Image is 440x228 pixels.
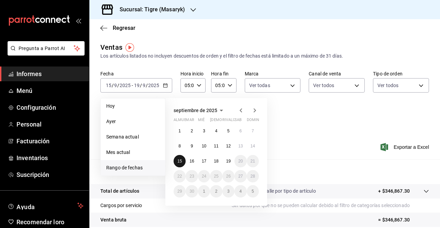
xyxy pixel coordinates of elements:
[16,104,56,111] font: Configuración
[203,129,205,133] font: 3
[198,140,210,152] button: 10 de septiembre de 2025
[222,140,234,152] button: 12 de septiembre de 2025
[198,170,210,182] button: 24 de septiembre de 2025
[16,121,42,128] font: Personal
[132,83,133,88] font: -
[189,174,194,179] font: 23
[119,83,131,88] input: ----
[198,185,210,197] button: 1 de octubre de 2025
[202,174,206,179] font: 24
[100,203,142,208] font: Cargos por servicio
[5,50,85,57] a: Pregunta a Parrot AI
[222,170,234,182] button: 26 de septiembre de 2025
[174,106,225,115] button: septiembre de 2025
[232,203,410,208] font: Sin datos por que no se pueden calcular debido al filtro de categorías seleccionado
[186,125,198,137] button: 2 de septiembre de 2025
[100,43,122,51] font: Ventas
[142,83,146,88] input: --
[100,25,135,31] button: Regresar
[189,174,194,179] abbr: 23 de septiembre de 2025
[238,159,243,164] abbr: 20 de septiembre de 2025
[222,125,234,137] button: 5 de septiembre de 2025
[247,140,259,152] button: 14 de septiembre de 2025
[210,125,222,137] button: 4 de septiembre de 2025
[214,144,218,148] font: 11
[16,171,49,178] font: Suscripción
[234,185,246,197] button: 4 de octubre de 2025
[214,144,218,148] abbr: 11 de septiembre de 2025
[8,41,85,56] button: Pregunta a Parrot AI
[186,118,194,125] abbr: martes
[16,154,48,161] font: Inventarios
[106,149,130,155] font: Mes actual
[191,129,193,133] font: 2
[239,189,242,194] font: 4
[203,189,205,194] abbr: 1 de octubre de 2025
[394,144,429,150] font: Exportar a Excel
[189,189,194,194] font: 30
[382,143,429,151] button: Exportar a Excel
[215,129,218,133] abbr: 4 de septiembre de 2025
[146,83,148,88] font: /
[238,174,243,179] font: 27
[174,140,186,152] button: 8 de septiembre de 2025
[238,159,243,164] font: 20
[313,83,334,88] font: Ver todos
[222,118,241,122] font: rivalizar
[177,189,182,194] abbr: 29 de septiembre de 2025
[252,129,254,133] abbr: 7 de septiembre de 2025
[249,83,270,88] font: Ver todas
[106,165,143,170] font: Rango de fechas
[247,170,259,182] button: 28 de septiembre de 2025
[251,144,255,148] font: 14
[211,71,229,76] font: Hora fin
[378,217,410,223] font: = $346,867.30
[214,174,218,179] font: 25
[148,83,159,88] input: ----
[189,159,194,164] abbr: 16 de septiembre de 2025
[226,144,231,148] abbr: 12 de septiembre de 2025
[202,159,206,164] abbr: 17 de septiembre de 2025
[202,144,206,148] abbr: 10 de septiembre de 2025
[210,140,222,152] button: 11 de septiembre de 2025
[186,140,198,152] button: 9 de septiembre de 2025
[234,125,246,137] button: 6 de septiembre de 2025
[214,159,218,164] font: 18
[186,155,198,167] button: 16 de septiembre de 2025
[239,129,242,133] font: 6
[309,71,341,76] font: Canal de venta
[16,70,42,77] font: Informes
[125,43,134,52] img: Marcador de información sobre herramientas
[252,189,254,194] font: 5
[100,188,139,194] font: Total de artículos
[251,159,255,164] abbr: 21 de septiembre de 2025
[210,185,222,197] button: 2 de octubre de 2025
[106,134,139,140] font: Semana actual
[252,129,254,133] font: 7
[234,140,246,152] button: 13 de septiembre de 2025
[16,87,33,94] font: Menú
[106,103,115,109] font: Hoy
[222,185,234,197] button: 3 de octubre de 2025
[234,118,242,122] font: sab
[234,155,246,167] button: 20 de septiembre de 2025
[215,189,218,194] font: 2
[177,174,182,179] font: 22
[191,144,193,148] abbr: 9 de septiembre de 2025
[174,185,186,197] button: 29 de septiembre de 2025
[226,159,231,164] font: 19
[227,189,230,194] font: 3
[198,155,210,167] button: 17 de septiembre de 2025
[245,71,259,76] font: Marca
[117,83,119,88] font: /
[226,159,231,164] abbr: 19 de septiembre de 2025
[16,137,49,145] font: Facturación
[177,159,182,164] abbr: 15 de septiembre de 2025
[198,118,205,125] abbr: miércoles
[234,170,246,182] button: 27 de septiembre de 2025
[215,129,218,133] font: 4
[252,189,254,194] abbr: 5 de octubre de 2025
[238,144,243,148] abbr: 13 de septiembre de 2025
[180,71,203,76] font: Hora inicio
